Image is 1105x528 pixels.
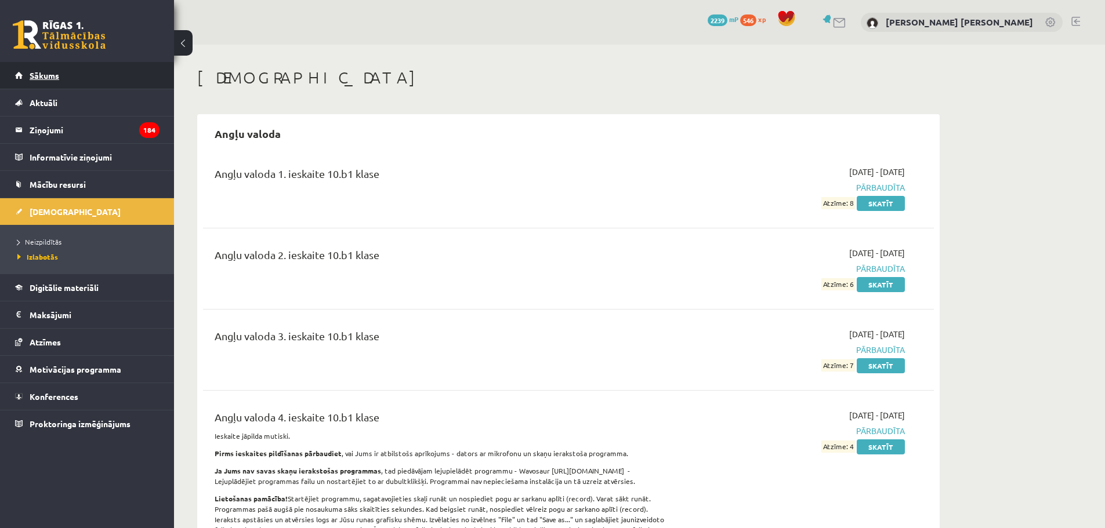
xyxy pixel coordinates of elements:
[30,70,59,81] span: Sākums
[686,263,905,275] span: Pārbaudīta
[215,449,342,458] strong: Pirms ieskaites pildīšanas pārbaudiet
[15,301,160,328] a: Maksājumi
[17,252,58,261] span: Izlabotās
[708,14,727,26] span: 2239
[857,196,905,211] a: Skatīt
[849,247,905,259] span: [DATE] - [DATE]
[215,448,669,458] p: , vai Jums ir atbilstošs aprīkojums - dators ar mikrofonu un skaņu ierakstoša programma.
[30,144,160,170] legend: Informatīvie ziņojumi
[821,278,855,290] span: Atzīme: 6
[849,166,905,178] span: [DATE] - [DATE]
[30,97,57,108] span: Aktuāli
[821,197,855,209] span: Atzīme: 8
[215,465,669,486] p: , tad piedāvājam lejupielādēt programmu - Wavosaur [URL][DOMAIN_NAME] - Lejuplādējiet programmas ...
[215,431,669,441] p: Ieskaite jāpilda mutiski.
[17,252,162,262] a: Izlabotās
[30,391,78,402] span: Konferences
[857,439,905,454] a: Skatīt
[15,410,160,437] a: Proktoringa izmēģinājums
[686,181,905,194] span: Pārbaudīta
[15,383,160,410] a: Konferences
[708,14,738,24] a: 2239 mP
[215,328,669,349] div: Angļu valoda 3. ieskaite 10.b1 klase
[886,16,1033,28] a: [PERSON_NAME] [PERSON_NAME]
[30,116,160,143] legend: Ziņojumi
[857,277,905,292] a: Skatīt
[215,409,669,431] div: Angļu valoda 4. ieskaite 10.b1 klase
[15,329,160,355] a: Atzīmes
[15,198,160,225] a: [DEMOGRAPHIC_DATA]
[17,236,162,247] a: Neizpildītās
[30,206,121,217] span: [DEMOGRAPHIC_DATA]
[821,359,855,372] span: Atzīme: 7
[740,14,756,26] span: 546
[203,120,292,147] h2: Angļu valoda
[30,418,131,429] span: Proktoringa izmēģinājums
[30,301,160,328] legend: Maksājumi
[15,274,160,301] a: Digitālie materiāli
[13,20,106,49] a: Rīgas 1. Tālmācības vidusskola
[15,356,160,383] a: Motivācijas programma
[197,68,940,88] h1: [DEMOGRAPHIC_DATA]
[849,409,905,421] span: [DATE] - [DATE]
[821,440,855,453] span: Atzīme: 4
[729,14,738,24] span: mP
[215,466,381,475] strong: Ja Jums nav savas skaņu ierakstošas programmas
[215,494,288,503] strong: Lietošanas pamācība!
[15,144,160,170] a: Informatīvie ziņojumi
[857,358,905,373] a: Skatīt
[740,14,771,24] a: 546 xp
[30,364,121,374] span: Motivācijas programma
[15,171,160,198] a: Mācību resursi
[867,17,878,29] img: Aleks Aleksejs Čertogonovs
[15,89,160,116] a: Aktuāli
[30,179,86,190] span: Mācību resursi
[15,116,160,143] a: Ziņojumi184
[139,122,160,138] i: 184
[758,14,766,24] span: xp
[686,425,905,437] span: Pārbaudīta
[686,344,905,356] span: Pārbaudīta
[849,328,905,340] span: [DATE] - [DATE]
[215,247,669,268] div: Angļu valoda 2. ieskaite 10.b1 klase
[215,166,669,187] div: Angļu valoda 1. ieskaite 10.b1 klase
[30,282,99,293] span: Digitālie materiāli
[15,62,160,89] a: Sākums
[30,337,61,347] span: Atzīmes
[17,237,61,246] span: Neizpildītās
